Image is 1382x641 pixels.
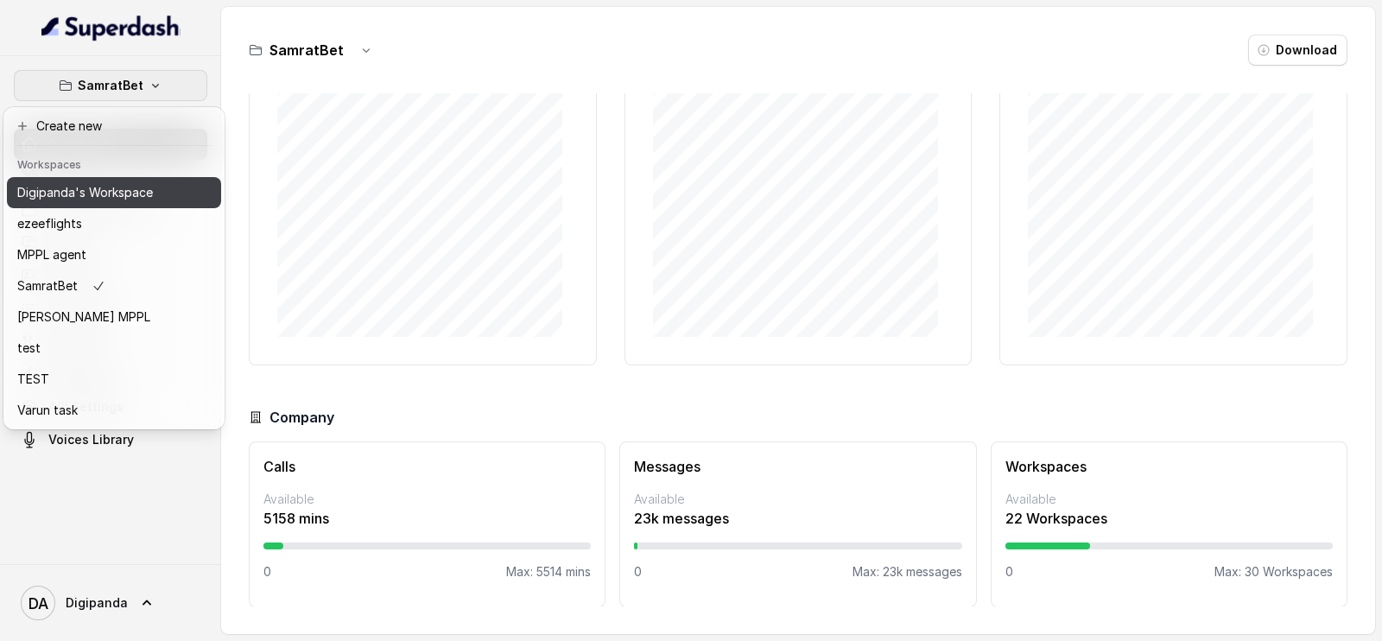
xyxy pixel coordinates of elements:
[17,213,82,234] p: ezeeflights
[17,307,150,327] p: [PERSON_NAME] MPPL
[78,75,143,96] p: SamratBet
[17,244,86,265] p: MPPL agent
[7,111,221,142] button: Create new
[17,369,49,390] p: TEST
[17,400,78,421] p: Varun task
[14,70,207,101] button: SamratBet
[17,182,153,203] p: Digipanda's Workspace
[3,107,225,429] div: SamratBet
[7,149,221,177] header: Workspaces
[17,276,78,296] p: SamratBet
[17,338,41,359] p: test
